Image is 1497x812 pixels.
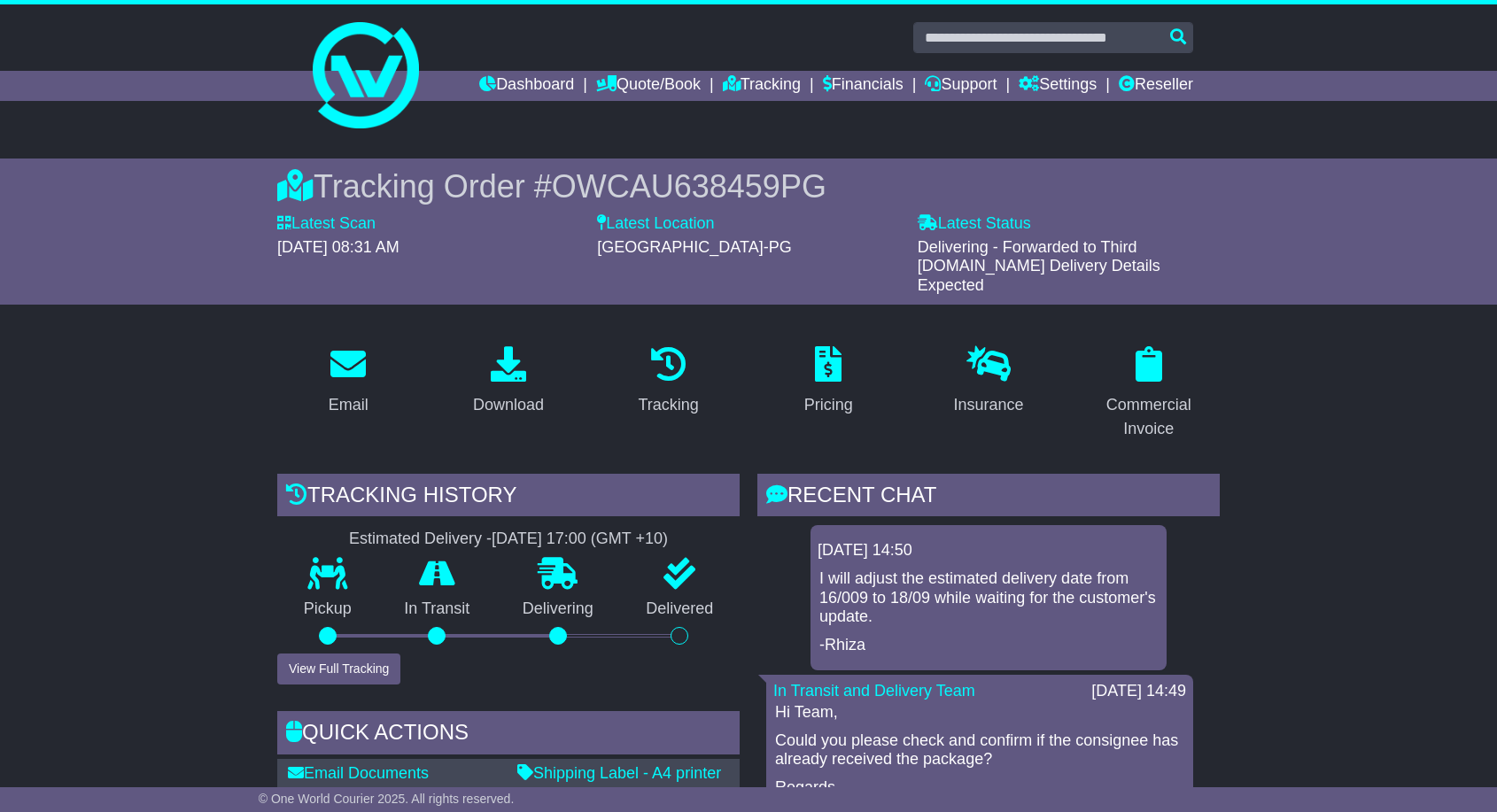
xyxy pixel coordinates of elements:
[378,599,497,619] p: In Transit
[552,168,826,205] span: OWCAU638459PG
[823,71,904,101] a: Financials
[1019,71,1097,101] a: Settings
[317,340,380,423] a: Email
[793,340,865,423] a: Pricing
[1077,340,1220,447] a: Commercial Invoice
[804,393,853,417] div: Pricing
[462,340,555,423] a: Download
[277,711,740,759] div: Quick Actions
[1091,682,1186,701] div: [DATE] 14:49
[597,238,791,256] span: [GEOGRAPHIC_DATA]-PG
[1089,393,1208,441] div: Commercial Invoice
[918,238,1160,294] span: Delivering - Forwarded to Third [DOMAIN_NAME] Delivery Details Expected
[259,792,515,806] span: © One World Courier 2025. All rights reserved.
[597,214,714,234] label: Latest Location
[329,393,368,417] div: Email
[620,599,741,619] p: Delivered
[639,393,699,417] div: Tracking
[277,238,399,256] span: [DATE] 08:31 AM
[775,703,1184,723] p: Hi Team,
[277,530,740,549] div: Estimated Delivery -
[496,599,620,619] p: Delivering
[757,474,1220,522] div: RECENT CHAT
[819,636,1158,655] p: -Rhiza
[942,340,1035,423] a: Insurance
[277,167,1220,205] div: Tracking Order #
[517,764,721,782] a: Shipping Label - A4 printer
[596,71,701,101] a: Quote/Book
[819,569,1158,627] p: I will adjust the estimated delivery date from 16/009 to 18/09 while waiting for the customer's u...
[818,541,1160,561] div: [DATE] 14:50
[277,474,740,522] div: Tracking history
[277,599,378,619] p: Pickup
[925,71,997,101] a: Support
[775,731,1184,769] p: Could you please check and confirm if the consignee has already received the package?
[492,530,668,549] div: [DATE] 17:00 (GMT +10)
[479,71,574,101] a: Dashboard
[953,393,1023,417] div: Insurance
[627,340,710,423] a: Tracking
[288,764,429,782] a: Email Documents
[473,393,544,417] div: Download
[773,682,975,700] a: In Transit and Delivery Team
[775,778,1184,798] p: Regards,
[1119,71,1193,101] a: Reseller
[918,214,1031,234] label: Latest Status
[277,214,376,234] label: Latest Scan
[277,653,400,684] button: View Full Tracking
[723,71,801,101] a: Tracking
